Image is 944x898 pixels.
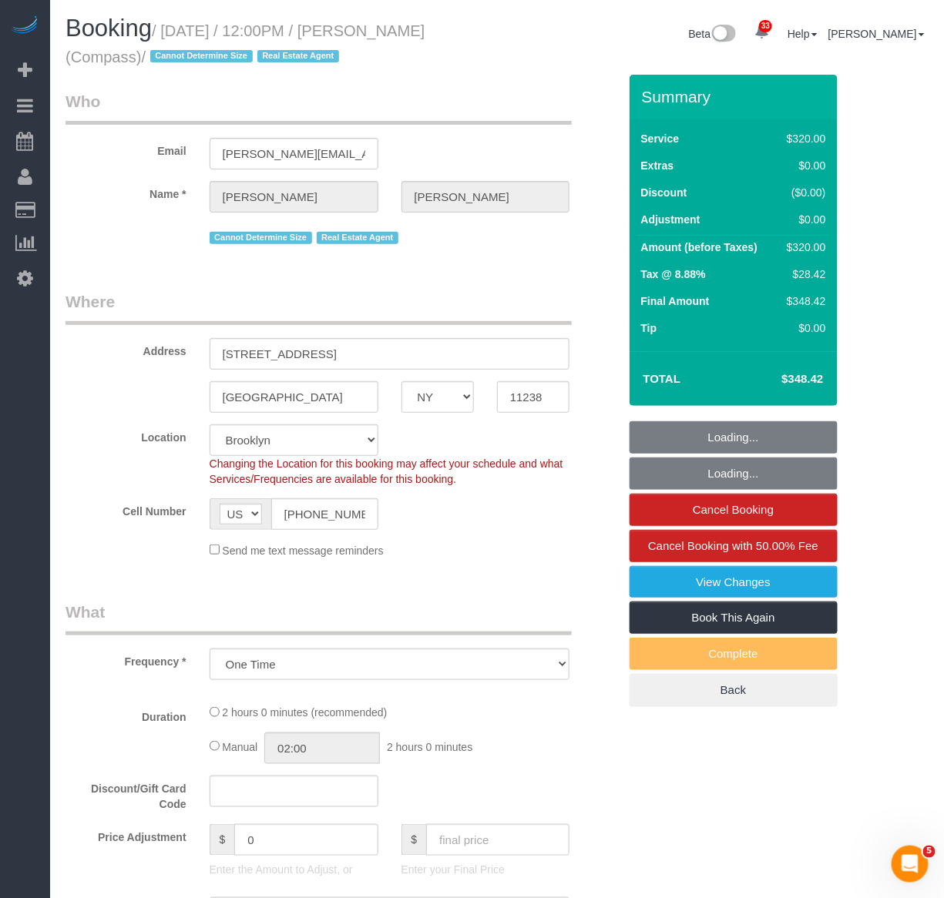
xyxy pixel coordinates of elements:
label: Tip [641,320,657,336]
span: Booking [66,15,152,42]
span: Real Estate Agent [317,232,398,244]
a: View Changes [630,566,838,598]
label: Final Amount [641,293,710,309]
span: Real Estate Agent [257,50,339,62]
span: Cancel Booking with 50.00% Fee [648,539,818,552]
label: Name * [54,181,198,202]
span: 33 [759,20,772,32]
label: Tax @ 8.88% [641,266,706,282]
small: / [DATE] / 12:00PM / [PERSON_NAME] (Compass) [66,22,425,65]
div: $0.00 [781,320,825,336]
label: Amount (before Taxes) [641,240,758,255]
h4: $348.42 [735,373,823,386]
span: 5 [923,846,936,858]
label: Location [54,424,198,445]
legend: Who [66,90,572,125]
img: Automaid Logo [9,15,40,37]
div: $0.00 [781,212,825,227]
a: [PERSON_NAME] [828,28,925,40]
input: City [210,381,378,413]
label: Email [54,138,198,159]
label: Cell Number [54,498,198,519]
div: $320.00 [781,131,825,146]
input: Zip Code [497,381,569,413]
input: final price [426,824,569,856]
label: Service [641,131,680,146]
input: Last Name [401,181,570,213]
iframe: Intercom live chat [892,846,929,883]
a: Help [788,28,818,40]
span: Manual [222,741,257,753]
span: 2 hours 0 minutes (recommended) [222,707,387,719]
span: Changing the Location for this booking may affect your schedule and what Services/Frequencies are... [210,457,563,485]
label: Discount [641,185,687,200]
span: / [141,49,344,65]
input: Cell Number [271,498,378,530]
strong: Total [643,372,681,385]
div: ($0.00) [781,185,825,200]
span: Cannot Determine Size [210,232,312,244]
a: 33 [747,15,777,49]
a: Back [630,674,838,706]
p: Enter the Amount to Adjust, or [210,863,378,878]
p: Enter your Final Price [401,863,570,878]
label: Discount/Gift Card Code [54,776,198,812]
span: Cannot Determine Size [150,50,253,62]
legend: What [66,601,572,635]
span: 2 hours 0 minutes [387,741,472,753]
a: Beta [689,28,737,40]
label: Duration [54,704,198,725]
input: First Name [210,181,378,213]
span: Send me text message reminders [222,544,383,557]
label: Adjustment [641,212,700,227]
a: Cancel Booking [630,494,838,526]
div: $0.00 [781,158,825,173]
div: $320.00 [781,240,825,255]
legend: Where [66,290,572,325]
img: New interface [711,25,736,45]
a: Cancel Booking with 50.00% Fee [630,530,838,562]
label: Address [54,338,198,359]
h3: Summary [642,88,830,106]
label: Frequency * [54,648,198,669]
label: Extras [641,158,674,173]
label: Price Adjustment [54,824,198,845]
div: $348.42 [781,293,825,309]
input: Email [210,138,378,169]
a: Book This Again [630,601,838,634]
div: $28.42 [781,266,825,282]
span: $ [210,824,235,856]
span: $ [401,824,427,856]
